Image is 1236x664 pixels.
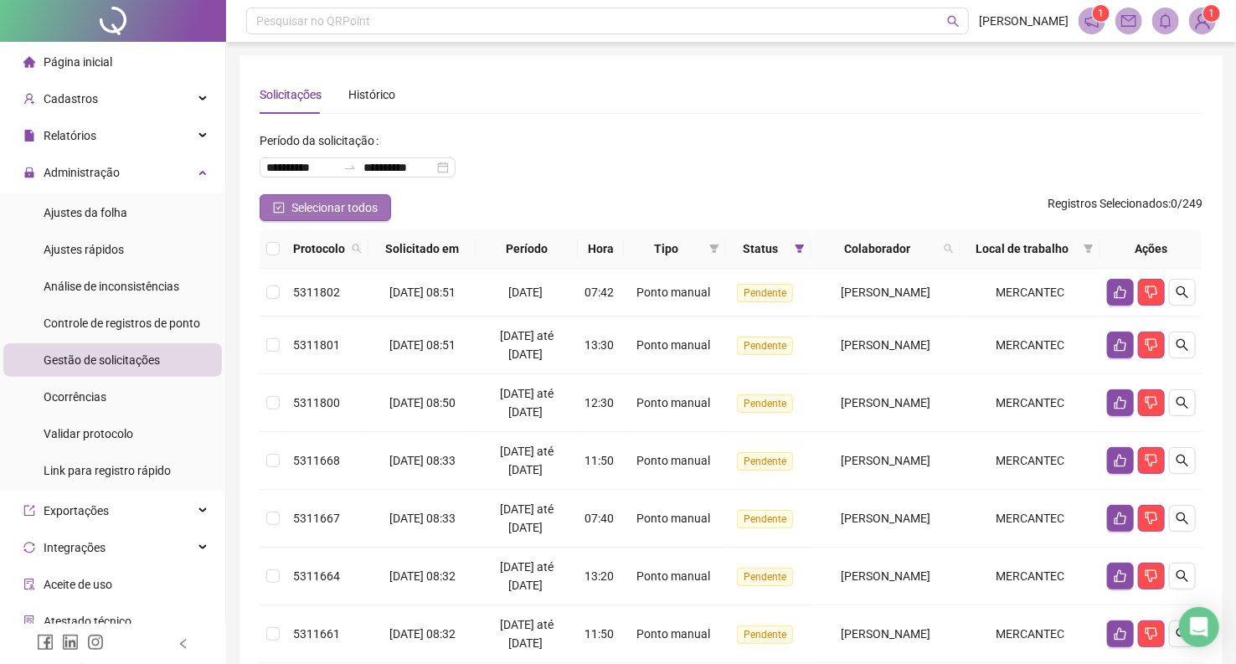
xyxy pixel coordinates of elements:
[44,166,120,179] span: Administração
[44,129,96,142] span: Relatórios
[795,244,805,254] span: filter
[44,464,171,477] span: Link para registro rápido
[1084,13,1100,28] span: notification
[389,512,456,525] span: [DATE] 08:33
[737,284,793,302] span: Pendente
[348,85,395,104] div: Histórico
[291,198,378,217] span: Selecionar todos
[842,627,931,641] span: [PERSON_NAME]
[585,512,614,525] span: 07:40
[1145,286,1158,299] span: dislike
[585,627,614,641] span: 11:50
[260,127,385,154] label: Período da solicitação
[585,396,614,409] span: 12:30
[87,634,104,651] span: instagram
[737,394,793,413] span: Pendente
[1179,607,1219,647] div: Open Intercom Messenger
[37,634,54,651] span: facebook
[293,286,340,299] span: 5311802
[842,454,931,467] span: [PERSON_NAME]
[1048,197,1168,210] span: Registros Selecionados
[1209,8,1215,19] span: 1
[1093,5,1110,22] sup: 1
[960,374,1100,432] td: MERCANTEC
[23,615,35,627] span: solution
[1080,236,1097,261] span: filter
[1114,512,1127,525] span: like
[343,161,357,174] span: swap-right
[1176,512,1189,525] span: search
[636,569,710,583] span: Ponto manual
[23,505,35,517] span: export
[940,236,957,261] span: search
[979,12,1069,30] span: [PERSON_NAME]
[1114,338,1127,352] span: like
[842,396,931,409] span: [PERSON_NAME]
[44,578,112,591] span: Aceite de uso
[636,396,710,409] span: Ponto manual
[348,236,365,261] span: search
[500,387,554,419] span: [DATE] até [DATE]
[23,542,35,553] span: sync
[44,55,112,69] span: Página inicial
[1114,396,1127,409] span: like
[44,541,106,554] span: Integrações
[585,286,614,299] span: 07:42
[500,329,554,361] span: [DATE] até [DATE]
[23,167,35,178] span: lock
[1145,569,1158,583] span: dislike
[476,229,577,269] th: Período
[1176,396,1189,409] span: search
[706,236,723,261] span: filter
[737,452,793,471] span: Pendente
[500,618,554,650] span: [DATE] até [DATE]
[842,512,931,525] span: [PERSON_NAME]
[44,92,98,106] span: Cadastros
[260,85,322,104] div: Solicitações
[585,338,614,352] span: 13:30
[1114,286,1127,299] span: like
[818,239,937,258] span: Colaborador
[500,560,554,592] span: [DATE] até [DATE]
[343,161,357,174] span: to
[368,229,476,269] th: Solicitado em
[960,490,1100,548] td: MERCANTEC
[636,627,710,641] span: Ponto manual
[1107,239,1196,258] div: Ações
[23,579,35,590] span: audit
[178,638,189,650] span: left
[352,244,362,254] span: search
[585,454,614,467] span: 11:50
[1176,286,1189,299] span: search
[967,239,1077,258] span: Local de trabalho
[944,244,954,254] span: search
[1145,338,1158,352] span: dislike
[1099,8,1105,19] span: 1
[1176,627,1189,641] span: search
[960,317,1100,374] td: MERCANTEC
[44,427,133,440] span: Validar protocolo
[791,236,808,261] span: filter
[293,512,340,525] span: 5311667
[636,338,710,352] span: Ponto manual
[1114,627,1127,641] span: like
[636,286,710,299] span: Ponto manual
[389,454,456,467] span: [DATE] 08:33
[1176,454,1189,467] span: search
[1145,512,1158,525] span: dislike
[293,338,340,352] span: 5311801
[636,512,710,525] span: Ponto manual
[389,627,456,641] span: [DATE] 08:32
[1158,13,1173,28] span: bell
[44,390,106,404] span: Ocorrências
[737,337,793,355] span: Pendente
[23,130,35,142] span: file
[578,229,624,269] th: Hora
[585,569,614,583] span: 13:20
[842,338,931,352] span: [PERSON_NAME]
[44,280,179,293] span: Análise de inconsistências
[389,569,456,583] span: [DATE] 08:32
[960,605,1100,663] td: MERCANTEC
[389,286,456,299] span: [DATE] 08:51
[1114,454,1127,467] span: like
